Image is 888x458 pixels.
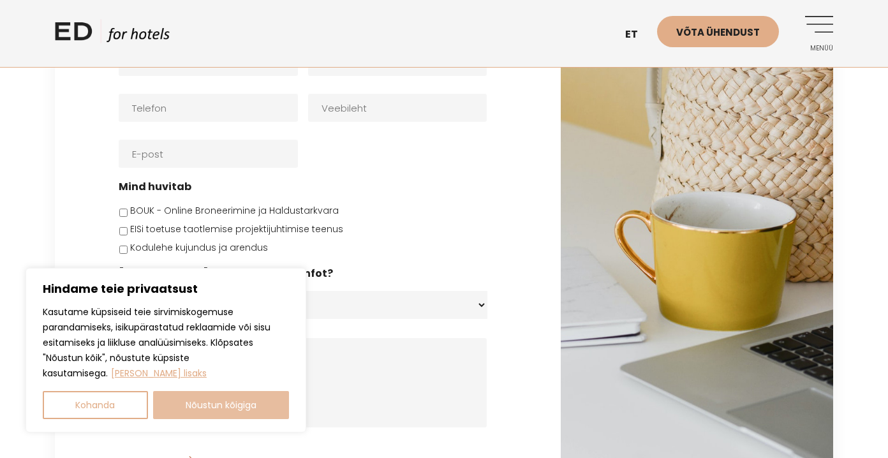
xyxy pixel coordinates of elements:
[119,94,298,122] input: Telefon
[110,366,207,380] a: Loe lisaks
[130,204,339,218] label: BOUK - Online Broneerimine ja Haldustarkvara
[55,19,170,51] a: ED HOTELS
[119,181,191,194] label: Mind huvitab
[798,16,833,51] a: Menüü
[130,223,343,236] label: EISi toetuse taotlemise projektijuhtimise teenus
[798,45,833,52] span: Menüü
[308,94,487,122] input: Veebileht
[657,16,779,47] a: Võta ühendust
[619,19,657,50] a: et
[43,304,289,381] p: Kasutame küpsiseid teie sirvimiskogemuse parandamiseks, isikupärastatud reklaamide või sisu esita...
[43,391,148,419] button: Kohanda
[130,241,268,255] label: Kodulehe kujundus ja arendus
[119,140,298,168] input: E-post
[153,391,290,419] button: Nõustun kõigiga
[43,281,289,297] p: Hindame teie privaatsust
